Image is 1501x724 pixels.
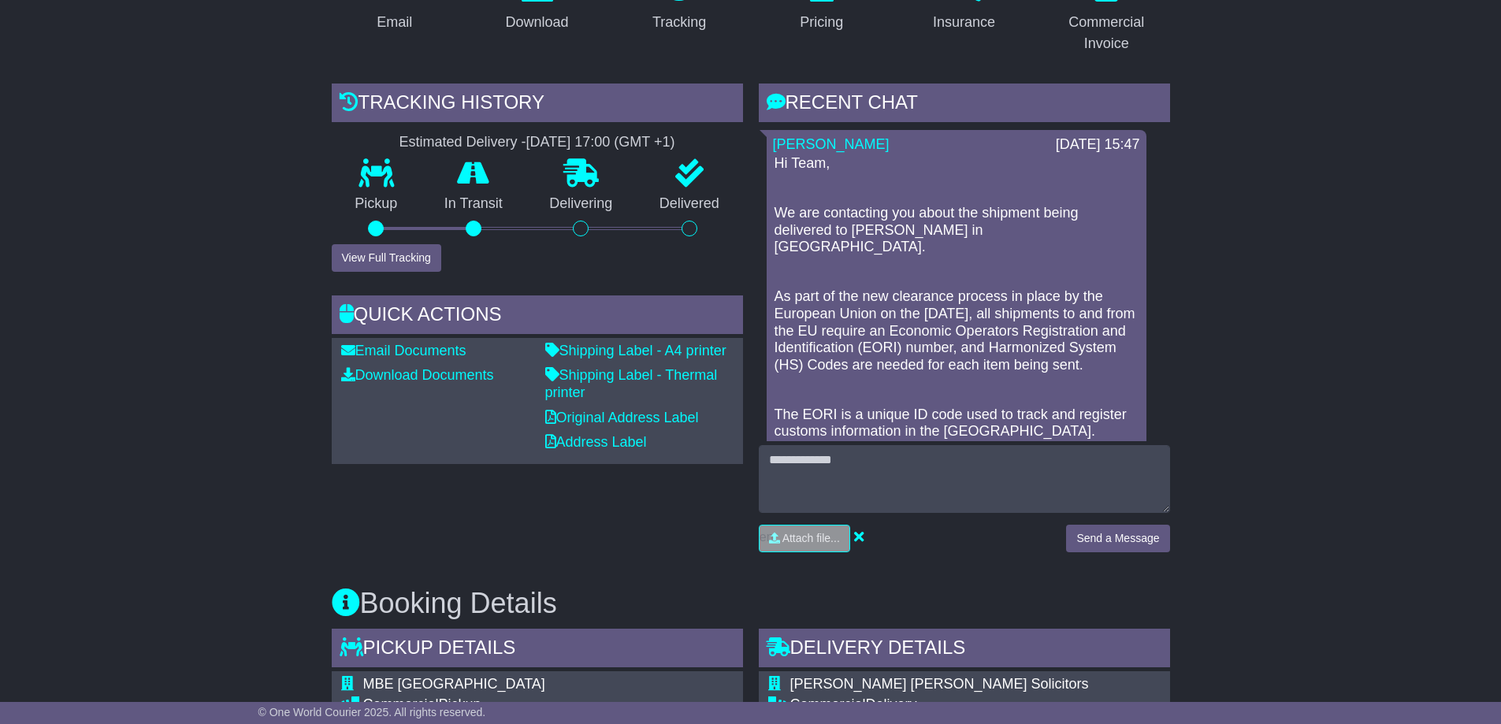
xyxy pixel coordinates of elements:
[332,629,743,671] div: Pickup Details
[545,343,726,358] a: Shipping Label - A4 printer
[363,696,439,712] span: Commercial
[526,195,637,213] p: Delivering
[652,12,706,33] div: Tracking
[775,288,1139,373] p: As part of the new clearance process in place by the European Union on the [DATE], all shipments ...
[775,407,1139,492] p: The EORI is a unique ID code used to track and register customs information in the [GEOGRAPHIC_DA...
[759,84,1170,126] div: RECENT CHAT
[258,706,486,718] span: © One World Courier 2025. All rights reserved.
[505,12,568,33] div: Download
[790,676,1089,692] span: [PERSON_NAME] [PERSON_NAME] Solicitors
[636,195,743,213] p: Delivered
[775,205,1139,256] p: We are contacting you about the shipment being delivered to [PERSON_NAME] in [GEOGRAPHIC_DATA].
[363,676,545,692] span: MBE [GEOGRAPHIC_DATA]
[1053,12,1160,54] div: Commercial Invoice
[545,410,699,425] a: Original Address Label
[759,629,1170,671] div: Delivery Details
[341,367,494,383] a: Download Documents
[1056,136,1140,154] div: [DATE] 15:47
[341,343,466,358] a: Email Documents
[800,12,843,33] div: Pricing
[545,367,718,400] a: Shipping Label - Thermal printer
[363,696,667,714] div: Pickup
[790,696,866,712] span: Commercial
[773,136,890,152] a: [PERSON_NAME]
[545,434,647,450] a: Address Label
[421,195,526,213] p: In Transit
[1066,525,1169,552] button: Send a Message
[933,12,995,33] div: Insurance
[775,155,1139,173] p: Hi Team,
[332,134,743,151] div: Estimated Delivery -
[790,696,1161,714] div: Delivery
[332,195,422,213] p: Pickup
[332,84,743,126] div: Tracking history
[526,134,675,151] div: [DATE] 17:00 (GMT +1)
[332,588,1170,619] h3: Booking Details
[332,295,743,338] div: Quick Actions
[377,12,412,33] div: Email
[332,244,441,272] button: View Full Tracking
